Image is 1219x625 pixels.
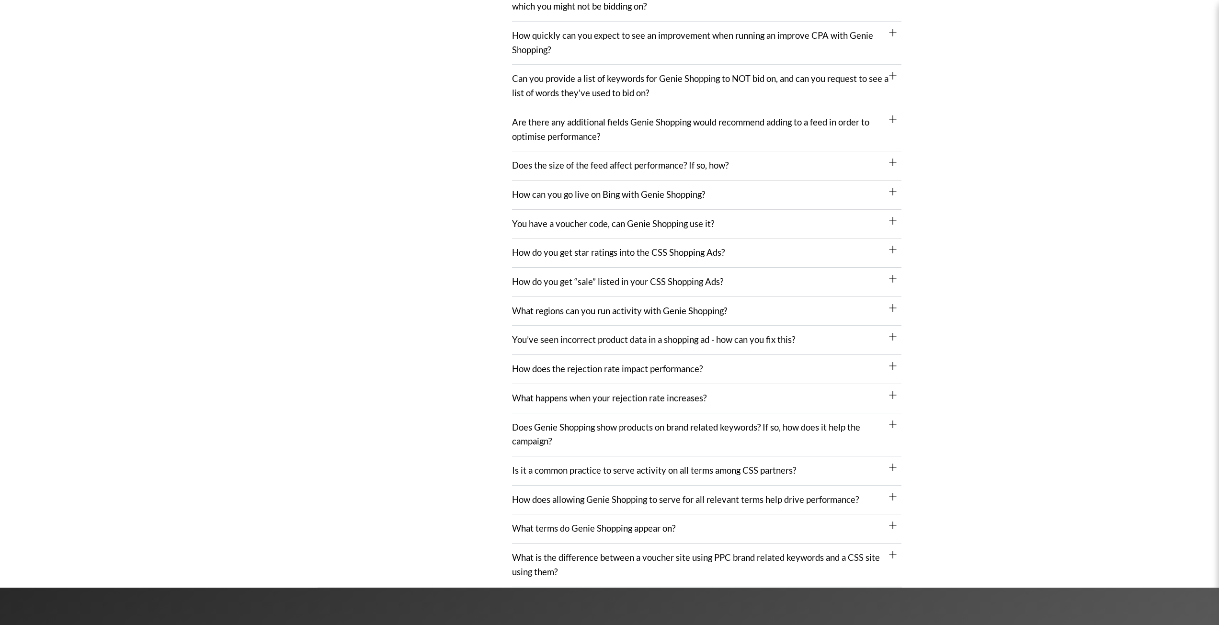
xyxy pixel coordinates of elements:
[512,393,706,403] a: What happens when your rejection rate increases?
[512,218,714,229] a: You have a voucher code, can Genie Shopping use it?
[512,306,727,316] a: What regions can you run activity with Genie Shopping?
[512,364,703,374] a: How does the rejection rate impact performance?
[512,544,901,587] div: What is the difference between a voucher site using PPC brand related keywords and a CSS site usi...
[512,108,901,151] div: Are there any additional fields Genie Shopping would recommend adding to a feed in order to optim...
[512,422,860,447] a: Does Genie Shopping show products on brand related keywords? If so, how does it help the campaign?
[512,334,795,345] a: You’ve seen incorrect product data in a shopping ad - how can you fix this?
[512,456,901,486] div: Is it a common practice to serve activity on all terms among CSS partners?
[512,247,725,258] a: How do you get star ratings into the CSS Shopping Ads?
[512,210,901,239] div: You have a voucher code, can Genie Shopping use it?
[512,514,901,544] div: What terms do Genie Shopping appear on?
[512,65,901,108] div: Can you provide a list of keywords for Genie Shopping to NOT bid on, and can you request to see a...
[512,181,901,210] div: How can you go live on Bing with Genie Shopping?
[512,326,901,355] div: You’ve seen incorrect product data in a shopping ad - how can you fix this?
[512,160,729,170] a: Does the size of the feed affect performance? If so, how?
[512,151,901,181] div: Does the size of the feed affect performance? If so, how?
[512,276,723,287] a: How do you get “sale” listed in your CSS Shopping Ads?
[512,355,901,384] div: How does the rejection rate impact performance?
[512,30,873,55] a: How quickly can you expect to see an improvement when running an improve CPA with Genie Shopping?
[512,486,901,515] div: How does allowing Genie Shopping to serve for all relevant terms help drive performance?
[512,117,869,142] a: Are there any additional fields Genie Shopping would recommend adding to a feed in order to optim...
[512,523,675,534] a: What terms do Genie Shopping appear on?
[512,22,901,65] div: How quickly can you expect to see an improvement when running an improve CPA with Genie Shopping?
[512,413,901,456] div: Does Genie Shopping show products on brand related keywords? If so, how does it help the campaign?
[512,297,901,326] div: What regions can you run activity with Genie Shopping?
[512,494,859,505] a: How does allowing Genie Shopping to serve for all relevant terms help drive performance?
[512,384,901,413] div: What happens when your rejection rate increases?
[512,465,796,476] a: Is it a common practice to serve activity on all terms among CSS partners?
[512,552,880,577] a: What is the difference between a voucher site using PPC brand related keywords and a CSS site usi...
[512,189,705,200] a: How can you go live on Bing with Genie Shopping?
[512,268,901,297] div: How do you get “sale” listed in your CSS Shopping Ads?
[512,239,901,268] div: How do you get star ratings into the CSS Shopping Ads?
[512,73,889,98] a: Can you provide a list of keywords for Genie Shopping to NOT bid on, and can you request to see a...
